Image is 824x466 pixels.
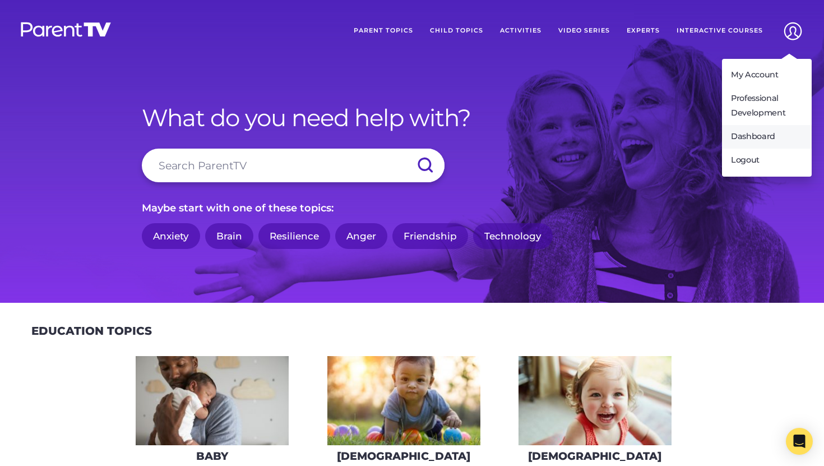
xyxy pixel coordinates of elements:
[345,17,422,45] a: Parent Topics
[722,149,812,172] a: Logout
[142,199,682,217] p: Maybe start with one of these topics:
[142,104,682,132] h1: What do you need help with?
[779,17,807,45] img: Account
[31,324,152,338] h2: Education Topics
[786,428,813,455] div: Open Intercom Messenger
[337,450,470,463] h3: [DEMOGRAPHIC_DATA]
[196,450,228,463] h3: Baby
[722,63,812,87] a: My Account
[392,223,468,250] a: Friendship
[492,17,550,45] a: Activities
[405,149,445,182] input: Submit
[668,17,771,45] a: Interactive Courses
[722,125,812,149] a: Dashboard
[205,223,253,250] a: Brain
[142,149,445,182] input: Search ParentTV
[528,450,661,463] h3: [DEMOGRAPHIC_DATA]
[519,356,672,445] img: iStock-678589610_super-275x160.jpg
[258,223,330,250] a: Resilience
[618,17,668,45] a: Experts
[142,223,200,250] a: Anxiety
[473,223,553,250] a: Technology
[550,17,618,45] a: Video Series
[422,17,492,45] a: Child Topics
[136,356,289,445] img: AdobeStock_144860523-275x160.jpeg
[20,21,112,38] img: parenttv-logo-white.4c85aaf.svg
[327,356,480,445] img: iStock-620709410-275x160.jpg
[335,223,387,250] a: Anger
[722,87,812,125] a: Professional Development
